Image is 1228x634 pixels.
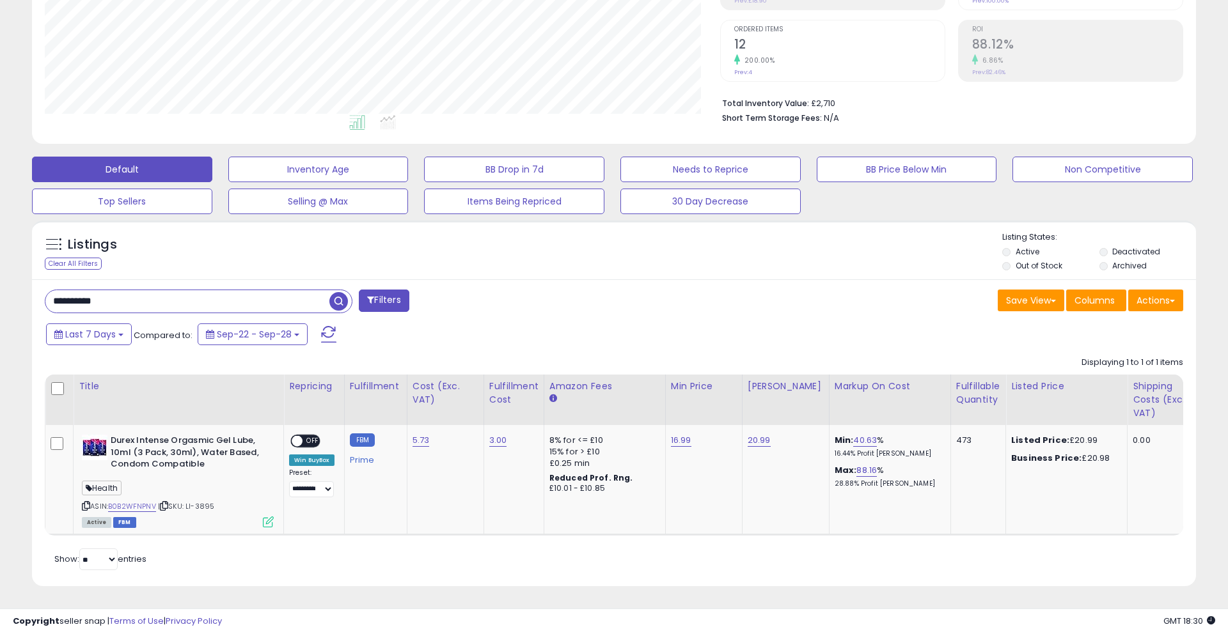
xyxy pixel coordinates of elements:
span: Ordered Items [734,26,945,33]
p: 28.88% Profit [PERSON_NAME] [835,479,941,488]
button: Needs to Reprice [620,157,801,182]
button: BB Drop in 7d [424,157,604,182]
a: Terms of Use [109,615,164,627]
b: Business Price: [1011,452,1082,464]
a: 20.99 [748,434,771,447]
button: Save View [998,290,1064,311]
button: Sep-22 - Sep-28 [198,323,308,345]
small: Prev: 82.46% [972,68,1005,76]
img: 51IsLjG9NlL._SL40_.jpg [82,435,107,460]
div: Title [79,380,278,393]
button: Inventory Age [228,157,409,182]
div: Win BuyBox [289,454,335,466]
div: % [835,465,941,488]
div: Fulfillable Quantity [956,380,1000,406]
span: Last 7 Days [65,328,116,341]
a: 3.00 [489,434,507,447]
b: Total Inventory Value: [722,98,809,109]
button: Actions [1128,290,1183,311]
label: Out of Stock [1016,260,1062,271]
span: OFF [303,436,323,447]
span: Show: entries [54,553,146,565]
div: £20.98 [1011,452,1117,464]
button: Non Competitive [1012,157,1193,182]
a: 40.63 [853,434,877,447]
th: The percentage added to the cost of goods (COGS) that forms the calculator for Min & Max prices. [829,375,950,425]
b: Listed Price: [1011,434,1069,446]
b: Max: [835,464,857,476]
div: [PERSON_NAME] [748,380,824,393]
label: Deactivated [1112,246,1160,257]
div: seller snap | | [13,615,222,628]
span: Compared to: [134,329,193,341]
div: £10.01 - £10.85 [549,483,656,494]
button: Last 7 Days [46,323,132,345]
div: Prime [350,450,397,465]
div: Cost (Exc. VAT) [413,380,478,406]
b: Min: [835,434,854,446]
div: % [835,435,941,458]
div: £0.25 min [549,458,656,469]
h5: Listings [68,236,117,254]
div: £20.99 [1011,435,1117,446]
label: Archived [1112,260,1147,271]
small: 200.00% [740,56,775,65]
a: 16.99 [671,434,691,447]
p: 16.44% Profit [PERSON_NAME] [835,449,941,458]
div: Amazon Fees [549,380,660,393]
div: Clear All Filters [45,258,102,270]
button: Selling @ Max [228,189,409,214]
div: Fulfillment [350,380,402,393]
div: Repricing [289,380,339,393]
span: | SKU: LI-3895 [158,501,214,511]
span: All listings currently available for purchase on Amazon [82,517,111,528]
div: 473 [956,435,996,446]
div: Shipping Costs (Exc. VAT) [1133,380,1199,420]
li: £2,710 [722,95,1174,110]
h2: 88.12% [972,37,1183,54]
div: Fulfillment Cost [489,380,539,406]
span: Health [82,481,122,495]
b: Short Term Storage Fees: [722,112,822,123]
span: Columns [1074,294,1115,307]
b: Reduced Prof. Rng. [549,472,633,483]
span: 2025-10-6 18:30 GMT [1163,615,1215,627]
a: 88.16 [856,464,877,477]
button: Top Sellers [32,189,212,214]
div: 8% for <= £10 [549,435,656,446]
div: Preset: [289,468,335,497]
a: B0B2WFNPNV [108,501,156,512]
a: 5.73 [413,434,430,447]
div: ASIN: [82,435,274,526]
a: Privacy Policy [166,615,222,627]
div: Min Price [671,380,737,393]
div: 15% for > £10 [549,446,656,458]
span: Sep-22 - Sep-28 [217,328,292,341]
button: 30 Day Decrease [620,189,801,214]
div: 0.00 [1133,435,1194,446]
button: BB Price Below Min [817,157,997,182]
small: 6.86% [978,56,1004,65]
div: Markup on Cost [835,380,945,393]
div: Displaying 1 to 1 of 1 items [1082,357,1183,369]
small: Prev: 4 [734,68,752,76]
button: Filters [359,290,409,312]
button: Default [32,157,212,182]
p: Listing States: [1002,231,1195,244]
small: FBM [350,433,375,447]
small: Amazon Fees. [549,393,557,405]
span: N/A [824,112,839,124]
label: Active [1016,246,1039,257]
strong: Copyright [13,615,59,627]
button: Columns [1066,290,1126,311]
b: Durex Intense Orgasmic Gel Lube, 10ml (3 Pack, 30ml), Water Based, Condom Compatible [111,435,266,474]
h2: 12 [734,37,945,54]
button: Items Being Repriced [424,189,604,214]
span: ROI [972,26,1183,33]
span: FBM [113,517,136,528]
div: Listed Price [1011,380,1122,393]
